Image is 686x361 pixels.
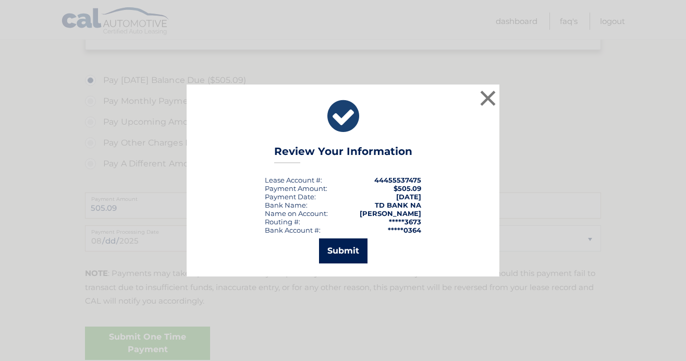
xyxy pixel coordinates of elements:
[265,176,322,184] div: Lease Account #:
[274,145,412,163] h3: Review Your Information
[265,218,300,226] div: Routing #:
[319,238,367,263] button: Submit
[265,192,316,201] div: :
[360,209,421,218] strong: [PERSON_NAME]
[477,88,498,109] button: ×
[265,192,314,201] span: Payment Date
[396,192,421,201] span: [DATE]
[375,201,421,209] strong: TD BANK NA
[265,201,308,209] div: Bank Name:
[265,226,321,234] div: Bank Account #:
[265,209,328,218] div: Name on Account:
[394,184,421,192] span: $505.09
[374,176,421,184] strong: 44455537475
[265,184,327,192] div: Payment Amount:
